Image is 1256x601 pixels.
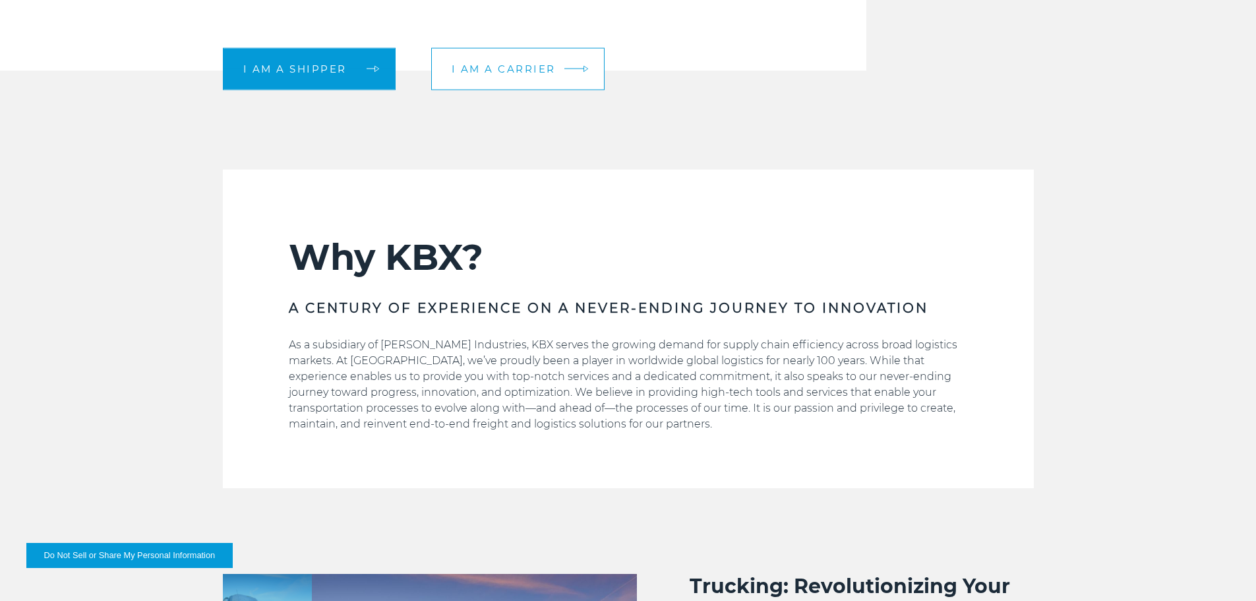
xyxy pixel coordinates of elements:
[26,543,233,568] button: Do Not Sell or Share My Personal Information
[431,47,605,90] a: I am a carrier arrow arrow
[452,64,556,74] span: I am a carrier
[289,299,968,317] h3: A CENTURY OF EXPERIENCE ON A NEVER-ENDING JOURNEY TO INNOVATION
[289,337,968,432] p: As a subsidiary of [PERSON_NAME] Industries, KBX serves the growing demand for supply chain effic...
[223,47,396,90] a: I am a shipper arrow arrow
[243,64,347,74] span: I am a shipper
[583,65,588,73] img: arrow
[289,236,968,279] h2: Why KBX?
